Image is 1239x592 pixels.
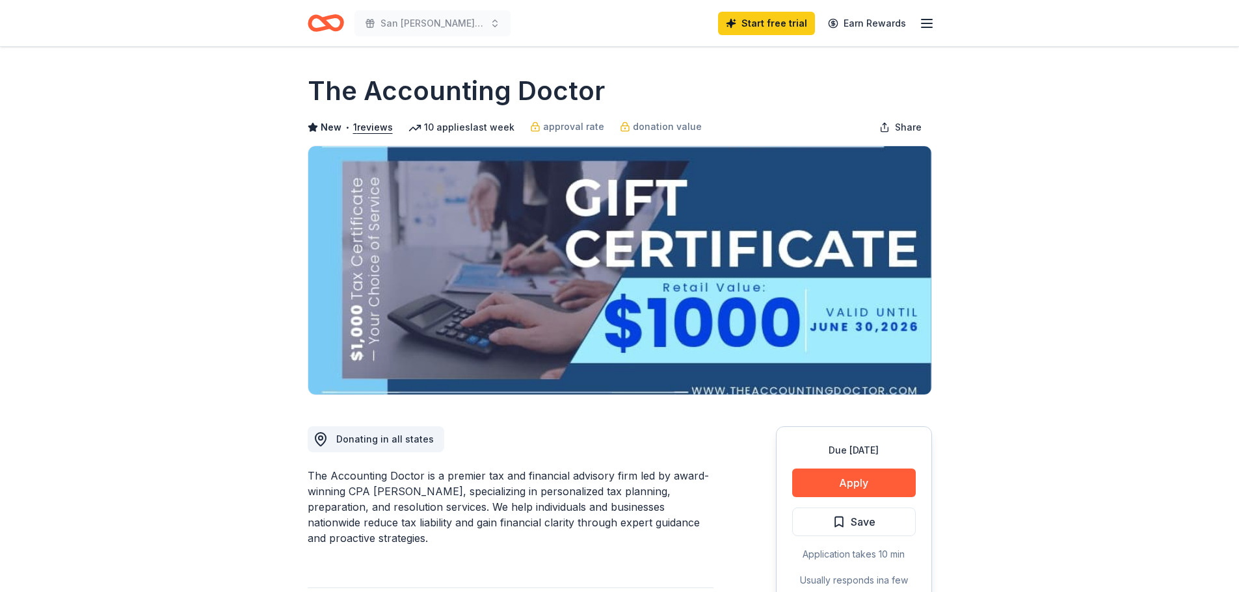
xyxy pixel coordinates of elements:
span: San [PERSON_NAME] Valley Bridal Expo [380,16,485,31]
span: donation value [633,119,702,135]
span: Save [851,513,875,530]
span: Share [895,120,922,135]
button: San [PERSON_NAME] Valley Bridal Expo [354,10,511,36]
button: Save [792,508,916,536]
h1: The Accounting Doctor [308,73,605,109]
span: approval rate [543,119,604,135]
div: Application takes 10 min [792,547,916,562]
div: Due [DATE] [792,443,916,458]
a: approval rate [530,119,604,135]
div: 10 applies last week [408,120,514,135]
span: • [345,122,349,133]
img: Image for The Accounting Doctor [308,146,931,394]
div: The Accounting Doctor is a premier tax and financial advisory firm led by award-winning CPA [PERS... [308,468,713,546]
span: Donating in all states [336,433,434,444]
a: Home [308,8,344,38]
a: Earn Rewards [820,12,914,35]
a: Start free trial [718,12,815,35]
a: donation value [620,119,702,135]
button: Apply [792,469,916,497]
span: New [321,120,341,135]
button: Share [869,114,932,140]
button: 1reviews [353,120,393,135]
